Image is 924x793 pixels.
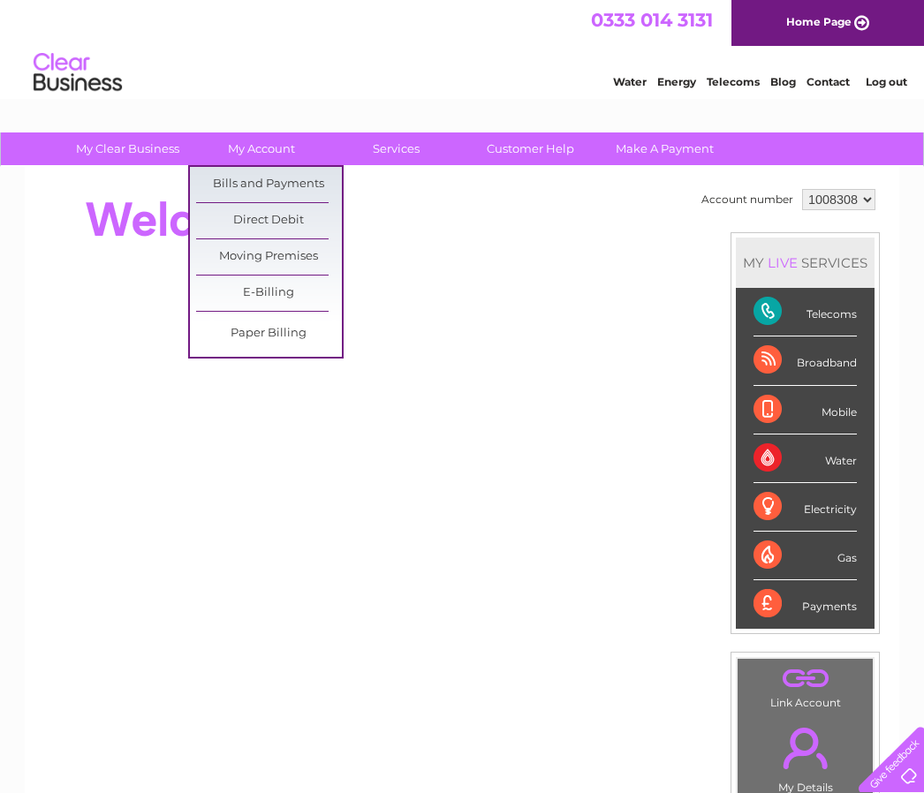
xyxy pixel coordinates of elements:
a: Water [613,75,647,88]
a: Log out [866,75,907,88]
div: Electricity [754,483,857,532]
a: Direct Debit [196,203,342,238]
div: Mobile [754,386,857,434]
div: Gas [754,532,857,580]
a: Telecoms [707,75,760,88]
div: Telecoms [754,288,857,336]
div: Clear Business is a trading name of Verastar Limited (registered in [GEOGRAPHIC_DATA] No. 3667643... [46,10,881,86]
a: My Clear Business [55,132,201,165]
a: Services [323,132,469,165]
a: My Account [189,132,335,165]
td: Account number [697,185,798,215]
a: Moving Premises [196,239,342,275]
div: MY SERVICES [736,238,875,288]
div: LIVE [764,254,801,271]
a: Blog [770,75,796,88]
a: Bills and Payments [196,167,342,202]
a: Customer Help [458,132,603,165]
div: Broadband [754,336,857,385]
a: Paper Billing [196,316,342,351]
a: 0333 014 3131 [591,9,713,31]
a: . [742,717,868,779]
a: Make A Payment [592,132,738,165]
img: logo.png [33,46,123,100]
td: Link Account [737,658,874,714]
a: . [742,663,868,694]
div: Payments [754,580,857,628]
div: Water [754,434,857,483]
a: E-Billing [196,276,342,311]
a: Contact [807,75,850,88]
a: Energy [657,75,696,88]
